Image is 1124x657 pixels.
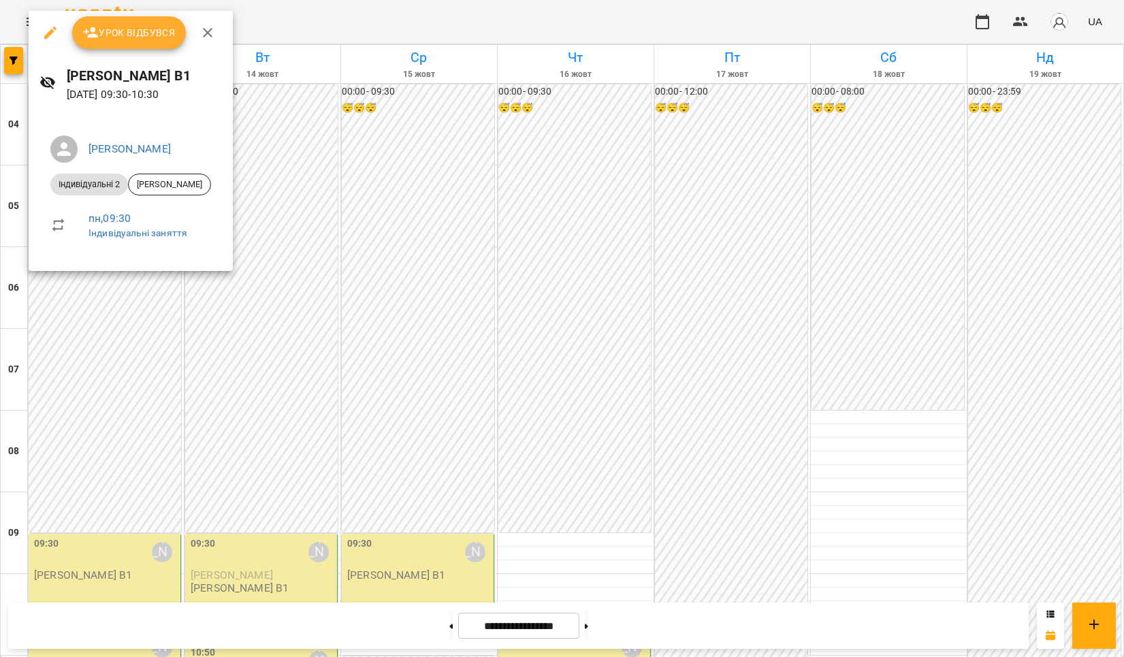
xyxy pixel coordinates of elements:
span: Індивідуальні 2 [50,178,128,191]
a: пн , 09:30 [89,212,131,225]
button: Урок відбувся [72,16,187,49]
p: [DATE] 09:30 - 10:30 [67,86,222,103]
span: Урок відбувся [83,25,176,41]
a: [PERSON_NAME] [89,142,171,155]
h6: [PERSON_NAME] В1 [67,65,222,86]
div: [PERSON_NAME] [128,174,211,195]
a: Індивідуальні заняття [89,227,187,238]
span: [PERSON_NAME] [129,178,210,191]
